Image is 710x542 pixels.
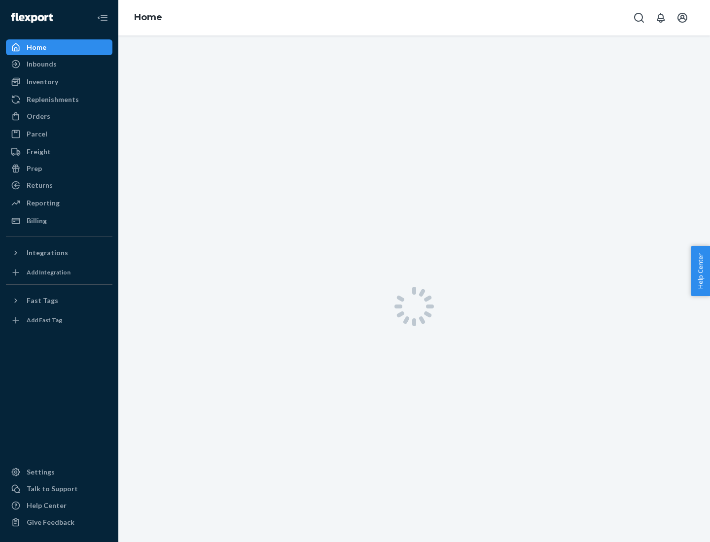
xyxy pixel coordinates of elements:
a: Inbounds [6,56,112,72]
a: Add Fast Tag [6,312,112,328]
button: Fast Tags [6,293,112,308]
div: Give Feedback [27,517,74,527]
a: Add Integration [6,265,112,280]
button: Close Navigation [93,8,112,28]
a: Parcel [6,126,112,142]
a: Reporting [6,195,112,211]
div: Settings [27,467,55,477]
div: Orders [27,111,50,121]
button: Give Feedback [6,514,112,530]
div: Reporting [27,198,60,208]
div: Home [27,42,46,52]
a: Home [134,12,162,23]
div: Help Center [27,501,67,510]
div: Returns [27,180,53,190]
div: Add Fast Tag [27,316,62,324]
div: Add Integration [27,268,71,276]
div: Fast Tags [27,296,58,305]
button: Help Center [691,246,710,296]
div: Talk to Support [27,484,78,494]
a: Home [6,39,112,55]
a: Talk to Support [6,481,112,497]
div: Parcel [27,129,47,139]
a: Returns [6,177,112,193]
a: Freight [6,144,112,160]
div: Freight [27,147,51,157]
a: Help Center [6,498,112,513]
img: Flexport logo [11,13,53,23]
div: Prep [27,164,42,173]
div: Inbounds [27,59,57,69]
ol: breadcrumbs [126,3,170,32]
button: Open account menu [673,8,692,28]
div: Integrations [27,248,68,258]
a: Settings [6,464,112,480]
button: Open Search Box [629,8,649,28]
div: Replenishments [27,95,79,104]
div: Inventory [27,77,58,87]
div: Billing [27,216,47,226]
button: Integrations [6,245,112,261]
a: Replenishments [6,92,112,107]
a: Billing [6,213,112,229]
a: Prep [6,161,112,176]
button: Open notifications [651,8,671,28]
a: Inventory [6,74,112,90]
a: Orders [6,108,112,124]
